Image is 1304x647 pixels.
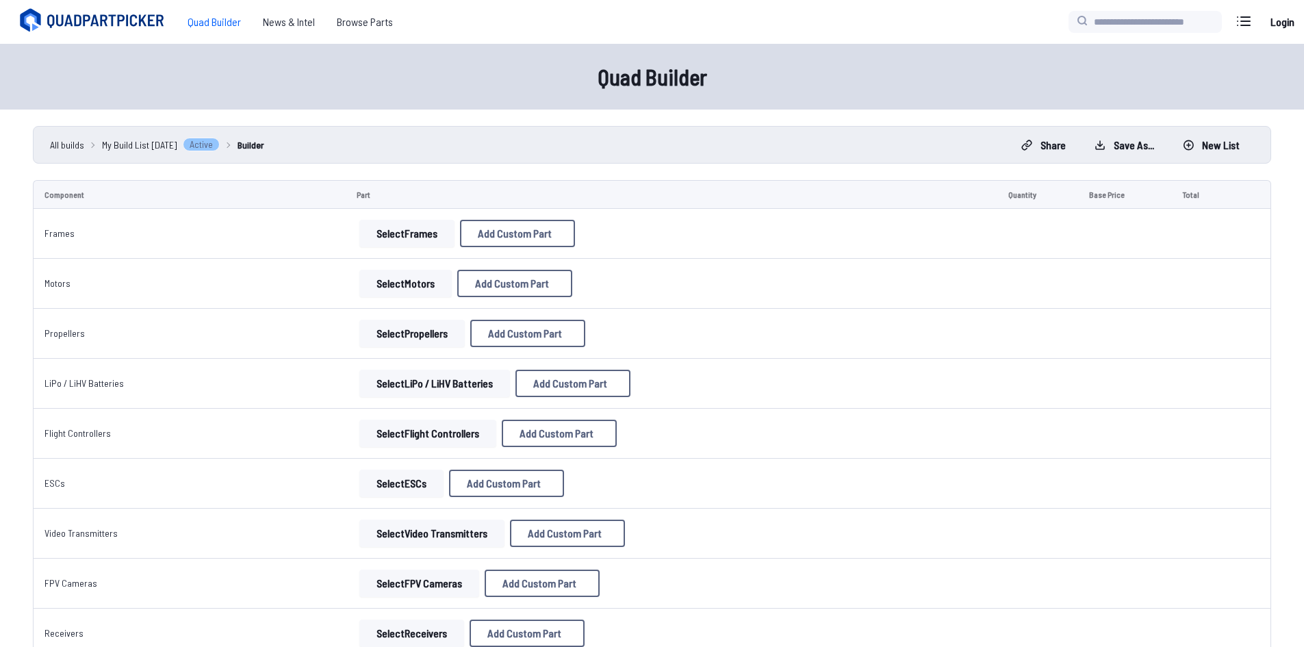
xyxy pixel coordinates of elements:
a: FPV Cameras [44,577,97,589]
a: Quad Builder [177,8,252,36]
td: Component [33,180,346,209]
button: Add Custom Part [457,270,572,297]
a: SelectFPV Cameras [357,570,482,597]
span: Active [183,138,220,151]
a: My Build List [DATE]Active [102,138,220,152]
a: SelectFlight Controllers [357,420,499,447]
button: SelectLiPo / LiHV Batteries [359,370,510,397]
button: SelectMotors [359,270,452,297]
span: Add Custom Part [475,278,549,289]
a: SelectESCs [357,470,446,497]
button: Add Custom Part [485,570,600,597]
span: Add Custom Part [520,428,593,439]
button: Add Custom Part [470,320,585,347]
button: SelectReceivers [359,620,464,647]
button: SelectVideo Transmitters [359,520,504,547]
button: New List [1171,134,1251,156]
td: Part [346,180,997,209]
a: SelectFrames [357,220,457,247]
span: Add Custom Part [467,478,541,489]
button: Share [1010,134,1077,156]
a: Login [1266,8,1299,36]
a: Frames [44,227,75,239]
a: Flight Controllers [44,427,111,439]
span: Add Custom Part [502,578,576,589]
button: Add Custom Part [470,620,585,647]
button: Save as... [1083,134,1166,156]
td: Quantity [997,180,1078,209]
button: SelectFrames [359,220,455,247]
button: SelectPropellers [359,320,465,347]
button: Add Custom Part [449,470,564,497]
a: LiPo / LiHV Batteries [44,377,124,389]
span: Add Custom Part [478,228,552,239]
a: SelectVideo Transmitters [357,520,507,547]
a: SelectReceivers [357,620,467,647]
button: Add Custom Part [460,220,575,247]
td: Total [1171,180,1234,209]
a: Motors [44,277,71,289]
span: My Build List [DATE] [102,138,177,152]
a: ESCs [44,477,65,489]
span: Add Custom Part [528,528,602,539]
button: SelectESCs [359,470,444,497]
span: Add Custom Part [487,628,561,639]
a: Video Transmitters [44,527,118,539]
span: Add Custom Part [533,378,607,389]
a: SelectPropellers [357,320,468,347]
button: Add Custom Part [515,370,630,397]
button: SelectFPV Cameras [359,570,479,597]
a: SelectLiPo / LiHV Batteries [357,370,513,397]
a: News & Intel [252,8,326,36]
button: SelectFlight Controllers [359,420,496,447]
a: Receivers [44,627,84,639]
td: Base Price [1078,180,1171,209]
button: Add Custom Part [510,520,625,547]
a: SelectMotors [357,270,455,297]
a: Builder [238,138,264,152]
button: Add Custom Part [502,420,617,447]
a: Propellers [44,327,85,339]
span: Add Custom Part [488,328,562,339]
a: All builds [50,138,84,152]
h1: Quad Builder [214,60,1090,93]
a: Browse Parts [326,8,404,36]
